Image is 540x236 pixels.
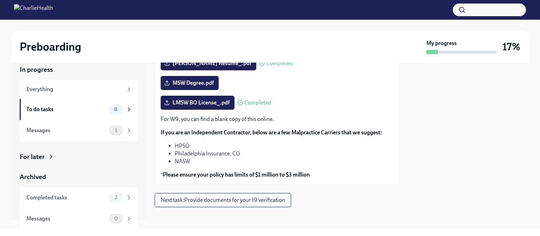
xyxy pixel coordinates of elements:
strong: My progress [426,39,457,47]
div: Completed tasks [26,194,106,202]
div: To do tasks [26,106,106,113]
span: LMSW BO License_.pdf [166,99,230,106]
a: Messages0 [20,208,138,229]
a: In progress [20,65,138,74]
h2: Preboarding [20,40,81,54]
span: 2 [110,195,121,200]
span: 0 [110,216,122,221]
strong: If you are an Independent Contractor, below are a few Malpractice Carriers that we suggest: [161,129,382,136]
label: [PERSON_NAME] Resume_.pdf [161,56,256,70]
a: NASW [175,158,190,165]
a: For later [20,152,138,161]
span: MSW Degree.pdf [166,79,214,87]
span: 1 [111,128,121,133]
div: Everything [26,85,123,93]
strong: Please ensure your policy has limits of $1 million to $3 million [163,171,310,178]
span: Completed [244,100,271,106]
a: HPSO [175,142,189,149]
label: MSW Degree.pdf [161,76,219,90]
a: Everything [20,80,138,99]
a: Philadelphia Insurance. CO [175,150,240,157]
span: 8 [110,107,122,112]
a: To do tasks8 [20,99,138,120]
span: Completed [266,60,293,66]
p: For W9, you can find a blank copy of this online. [161,115,393,123]
button: Next task:Provide documents for your I9 verification [155,193,291,207]
h3: 17% [502,40,520,53]
span: Next task : Provide documents for your I9 verification [161,197,285,204]
a: Archived [20,172,138,181]
div: Messages [26,127,106,134]
div: For later [20,152,45,161]
label: LMSW BO License_.pdf [161,96,234,110]
a: Completed tasks2 [20,187,138,208]
a: Messages1 [20,120,138,141]
span: [PERSON_NAME] Resume_.pdf [166,60,251,67]
img: CharlieHealth [14,4,53,15]
div: Messages [26,215,106,223]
